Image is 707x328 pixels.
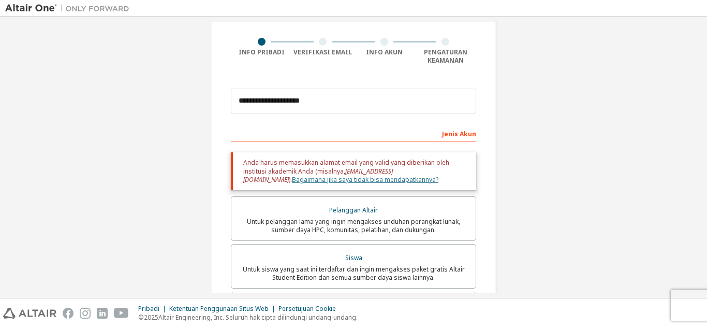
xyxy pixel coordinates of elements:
img: facebook.svg [63,308,73,319]
img: instagram.svg [80,308,91,319]
img: altair_logo.svg [3,308,56,319]
font: Anda harus memasukkan alamat email yang valid yang diberikan oleh institusi akademik Anda (misalnya, [243,158,449,175]
font: Persetujuan Cookie [278,304,336,313]
font: Siswa [345,253,362,262]
font: [EMAIL_ADDRESS][DOMAIN_NAME] [243,167,393,184]
font: Ketentuan Penggunaan Situs Web [169,304,269,313]
img: Altair Satu [5,3,135,13]
a: Bagaimana jika saya tidak bisa mendapatkannya? [292,175,438,184]
font: Untuk siswa yang saat ini terdaftar dan ingin mengakses paket gratis Altair Student Edition dan s... [243,265,465,282]
img: linkedin.svg [97,308,108,319]
font: Verifikasi Email [293,48,352,56]
font: Info Akun [366,48,403,56]
font: 2025 [144,313,158,322]
font: Pelanggan Altair [329,206,378,215]
font: Jenis Akun [442,130,476,138]
font: Info Pribadi [239,48,285,56]
font: Pengaturan Keamanan [424,48,467,65]
font: Altair Engineering, Inc. Seluruh hak cipta dilindungi undang-undang. [158,313,358,322]
img: youtube.svg [114,308,129,319]
font: Pribadi [138,304,159,313]
font: © [138,313,144,322]
font: Untuk pelanggan lama yang ingin mengakses unduhan perangkat lunak, sumber daya HPC, komunitas, pe... [247,217,460,234]
font: ). [289,175,292,184]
